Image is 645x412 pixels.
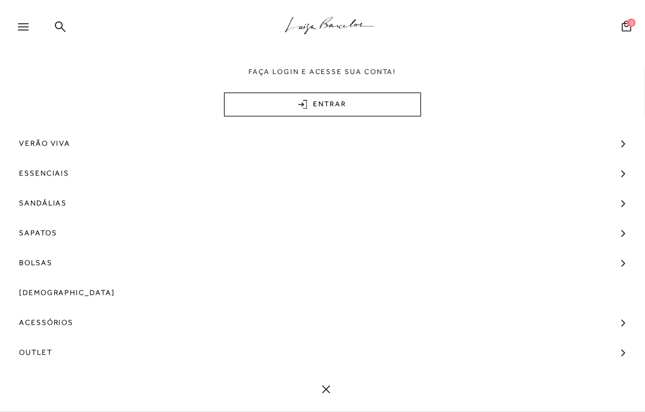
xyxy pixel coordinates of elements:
[19,278,115,308] span: [DEMOGRAPHIC_DATA]
[19,188,67,218] span: Sandálias
[224,93,421,116] a: ENTRAR
[618,20,635,36] button: 0
[19,158,69,188] span: Essenciais
[19,218,57,248] span: Sapatos
[19,367,54,397] span: BLOG LB
[19,308,73,337] span: Acessórios
[19,248,53,278] span: Bolsas
[19,337,53,367] span: Outlet
[627,19,635,27] span: 0
[19,128,70,158] span: Verão Viva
